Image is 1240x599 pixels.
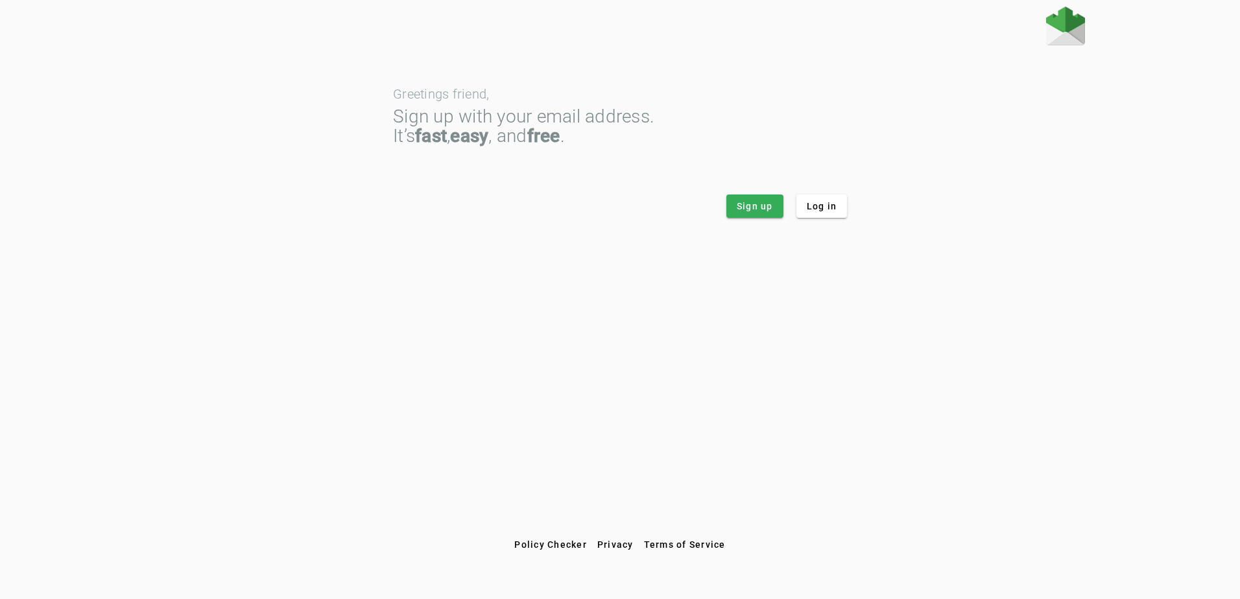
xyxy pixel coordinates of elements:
strong: fast [415,125,447,147]
button: Policy Checker [509,533,592,556]
span: Policy Checker [514,539,587,550]
span: Sign up [737,200,773,213]
strong: easy [450,125,488,147]
div: Greetings friend, [393,88,847,100]
span: Terms of Service [644,539,726,550]
button: Terms of Service [639,533,731,556]
span: Log in [807,200,837,213]
button: Sign up [726,194,783,218]
img: Fraudmarc Logo [1046,6,1085,45]
button: Log in [796,194,848,218]
strong: free [527,125,560,147]
span: Privacy [597,539,634,550]
button: Privacy [592,533,639,556]
div: Sign up with your email address. It’s , , and . [393,107,847,146]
